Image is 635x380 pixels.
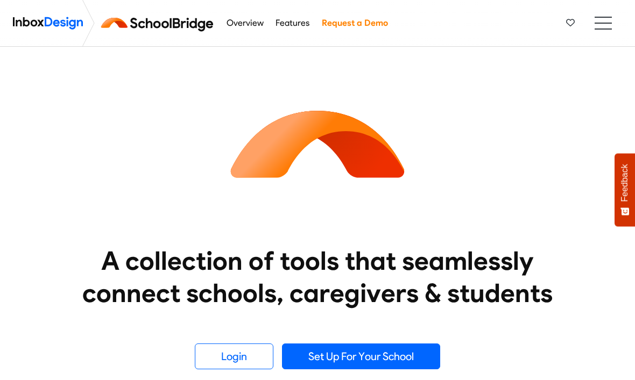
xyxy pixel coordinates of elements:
a: Overview [223,12,266,34]
a: Login [195,343,273,369]
img: schoolbridge logo [99,10,220,36]
button: Feedback - Show survey [615,153,635,226]
span: Feedback [620,164,630,202]
img: icon_schoolbridge.svg [221,47,414,240]
heading: A collection of tools that seamlessly connect schools, caregivers & students [67,245,568,309]
a: Set Up For Your School [282,343,440,369]
a: Features [273,12,313,34]
a: Request a Demo [319,12,391,34]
